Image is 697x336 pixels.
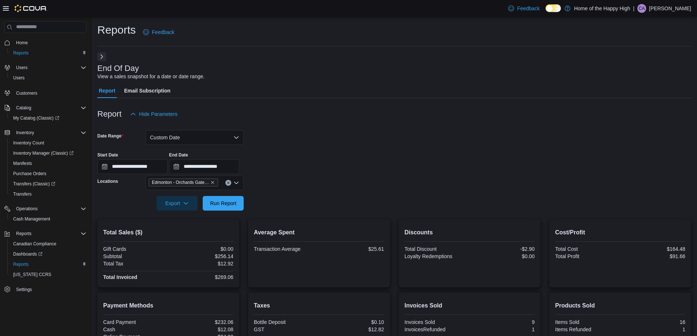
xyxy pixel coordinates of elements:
div: 16 [622,319,685,325]
div: $164.48 [622,246,685,252]
a: Feedback [505,1,542,16]
button: Users [13,63,30,72]
button: Reports [1,229,89,239]
div: Total Cost [555,246,619,252]
div: Invoices Sold [405,319,468,325]
div: Items Refunded [555,326,619,332]
span: Reports [13,50,29,56]
button: Hide Parameters [127,107,180,121]
span: My Catalog (Classic) [13,115,59,121]
span: Inventory Manager (Classic) [13,150,74,156]
button: Reports [7,259,89,269]
h2: Total Sales ($) [103,228,233,237]
span: My Catalog (Classic) [10,114,86,122]
span: Feedback [517,5,539,12]
div: $12.92 [170,261,233,267]
h2: Average Spent [254,228,384,237]
button: Users [7,73,89,83]
button: Cash Management [7,214,89,224]
a: Settings [13,285,35,294]
button: Inventory [1,128,89,138]
p: [PERSON_NAME] [649,4,691,13]
button: Home [1,37,89,48]
a: My Catalog (Classic) [7,113,89,123]
span: Operations [16,206,38,212]
div: Chris Anthony [637,4,646,13]
span: Hide Parameters [139,110,177,118]
button: Catalog [13,103,34,112]
button: Inventory [13,128,37,137]
div: $91.66 [622,253,685,259]
button: Operations [1,204,89,214]
a: Reports [10,49,31,57]
span: Purchase Orders [13,171,46,177]
a: Transfers (Classic) [10,180,58,188]
div: Transaction Average [254,246,318,252]
span: Users [16,65,27,71]
button: Reports [7,48,89,58]
img: Cova [15,5,47,12]
span: CA [639,4,645,13]
span: Edmonton - Orchards Gate - Fire & Flower [149,178,218,186]
span: Customers [13,88,86,97]
a: Feedback [140,25,177,39]
span: Run Report [210,200,236,207]
div: Gift Cards [103,246,167,252]
div: $269.06 [170,274,233,280]
span: Customers [16,90,37,96]
button: Settings [1,284,89,295]
span: Users [13,75,25,81]
a: Transfers [10,190,34,199]
div: Loyalty Redemptions [405,253,468,259]
span: Home [16,40,28,46]
span: Export [161,196,193,211]
button: Remove Edmonton - Orchards Gate - Fire & Flower from selection in this group [210,180,215,185]
input: Press the down key to open a popover containing a calendar. [169,159,239,174]
div: View a sales snapshot for a date or date range. [97,73,205,80]
div: Card Payment [103,319,167,325]
span: Dashboards [13,251,42,257]
span: Catalog [13,103,86,112]
label: End Date [169,152,188,158]
p: | [633,4,634,13]
span: Feedback [152,29,174,36]
span: Reports [10,260,86,269]
h2: Invoices Sold [405,301,535,310]
span: Inventory Count [10,139,86,147]
span: Settings [13,285,86,294]
div: 9 [471,319,535,325]
h2: Cost/Profit [555,228,685,237]
a: Dashboards [7,249,89,259]
nav: Complex example [4,34,86,314]
h2: Discounts [405,228,535,237]
button: Inventory Count [7,138,89,148]
a: Customers [13,89,40,98]
div: 1 [471,326,535,332]
span: Inventory [13,128,86,137]
div: $25.61 [321,246,384,252]
h2: Payment Methods [103,301,233,310]
button: Export [157,196,198,211]
a: Canadian Compliance [10,239,59,248]
span: Transfers [13,191,31,197]
div: InvoicesRefunded [405,326,468,332]
span: Edmonton - Orchards Gate - Fire & Flower [152,179,209,186]
div: $12.82 [321,326,384,332]
span: [US_STATE] CCRS [13,272,51,278]
a: Inventory Manager (Classic) [7,148,89,158]
button: Customers [1,87,89,98]
div: $12.08 [170,326,233,332]
button: Custom Date [146,130,244,145]
span: Canadian Compliance [13,241,56,247]
span: Cash Management [10,215,86,223]
a: Home [13,38,31,47]
button: Run Report [203,196,244,211]
span: Cash Management [13,216,50,222]
div: Subtotal [103,253,167,259]
a: [US_STATE] CCRS [10,270,54,279]
span: Reports [13,229,86,238]
span: Manifests [10,159,86,168]
div: Bottle Deposit [254,319,318,325]
span: Canadian Compliance [10,239,86,248]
